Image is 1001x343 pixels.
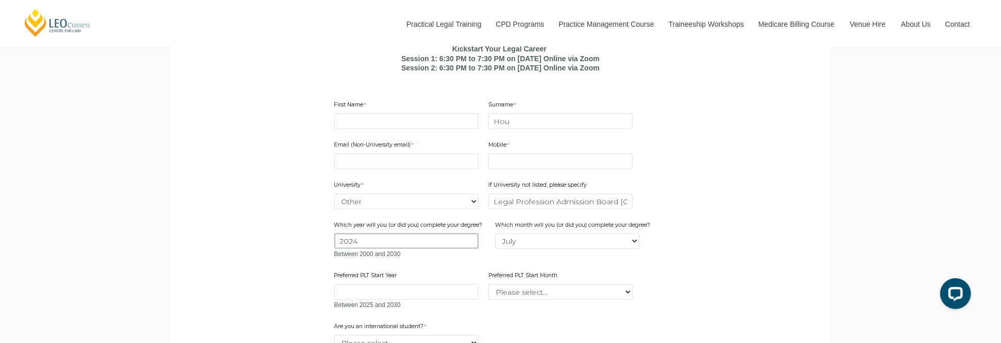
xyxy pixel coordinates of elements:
a: CPD Programs [488,2,551,46]
a: Venue Hire [842,2,893,46]
label: Preferred PLT Start Year [334,272,400,282]
input: Surname [488,114,633,129]
label: If University not listed, please specify [488,181,589,191]
a: [PERSON_NAME] Centre for Law [23,8,92,38]
label: Are you an international student? [334,322,437,333]
input: Mobile [488,154,633,169]
input: If University not listed, please specify [488,194,633,209]
label: Which month will you (or did you) complete your degree? [495,221,653,231]
label: First Name [334,101,369,111]
label: University [334,181,366,191]
input: Which year will you (or did you) complete your degree? [334,233,479,249]
input: First Name [334,114,479,129]
b: Session 1: 6:30 PM to 7:30 PM on [DATE] Online via Zoom [401,55,600,63]
a: Medicare Billing Course [751,2,842,46]
select: Which month will you (or did you) complete your degree? [495,233,639,249]
label: Surname [488,101,518,111]
a: Contact [938,2,978,46]
a: Practical Legal Training [399,2,488,46]
span: Between 2025 and 2030 [334,301,401,309]
label: Which year will you (or did you) complete your degree? [334,221,485,231]
b: Kickstart Your Legal Career [452,45,547,53]
iframe: LiveChat chat widget [932,274,975,317]
input: Email (Non-University email) [334,154,479,169]
b: Session 2: 6:30 PM to 7:30 PM on [DATE] Online via Zoom [401,64,600,72]
label: Preferred PLT Start Month [488,272,560,282]
label: Mobile [488,141,512,151]
input: Preferred PLT Start Year [334,284,479,300]
a: Practice Management Course [551,2,661,46]
select: University [334,194,479,209]
select: Preferred PLT Start Month [488,284,633,300]
label: Email (Non-University email) [334,141,416,151]
a: Traineeship Workshops [661,2,751,46]
a: About Us [893,2,938,46]
span: Between 2000 and 2030 [334,250,401,258]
